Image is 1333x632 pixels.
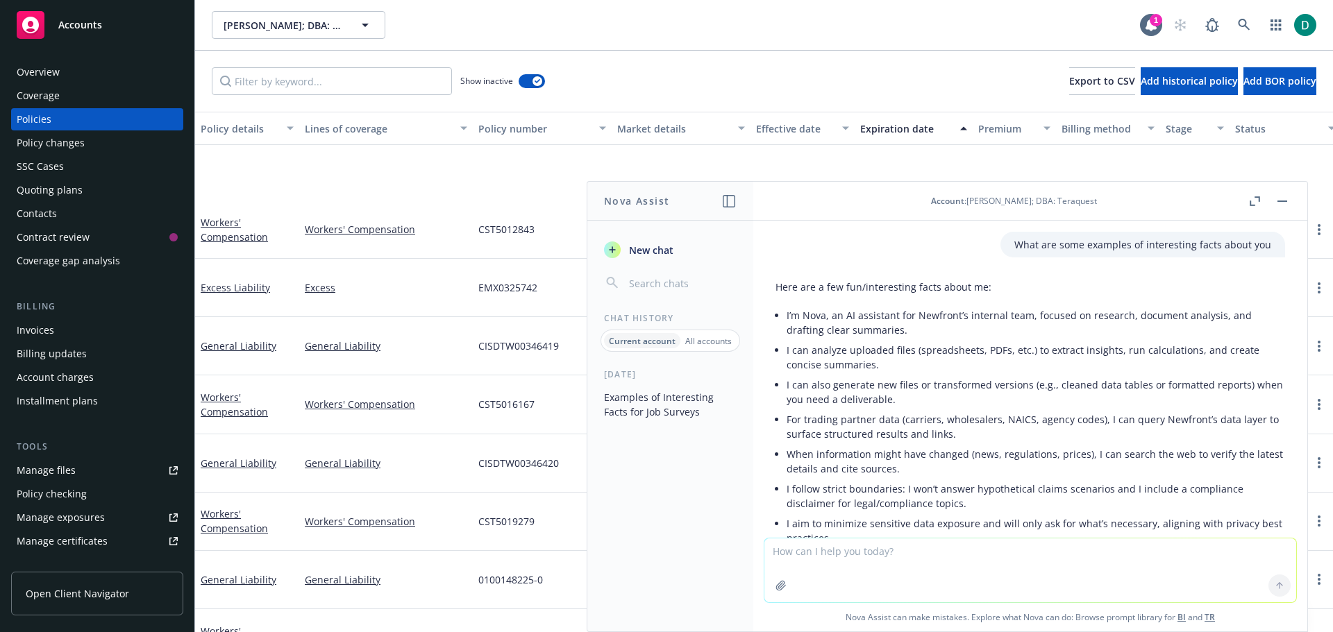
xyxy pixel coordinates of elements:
[776,280,1285,294] p: Here are a few fun/interesting facts about me:
[17,366,94,388] div: Account charges
[11,85,183,107] a: Coverage
[195,112,299,145] button: Policy details
[931,195,1097,207] div: : [PERSON_NAME]; DBA: Teraquest
[1198,11,1226,39] a: Report a Bug
[478,121,591,136] div: Policy number
[58,19,102,31] span: Accounts
[305,456,467,470] a: General Liability
[201,121,278,136] div: Policy details
[1311,396,1327,413] a: more
[855,112,973,145] button: Expiration date
[478,280,537,295] span: EMX0325742
[11,132,183,154] a: Policy changes
[11,179,183,201] a: Quoting plans
[11,459,183,481] a: Manage files
[1166,11,1194,39] a: Start snowing
[478,456,559,470] span: CISDTW00346420
[1062,121,1139,136] div: Billing method
[787,479,1285,513] li: I follow strict boundaries: I won’t answer hypothetical claims scenarios and I include a complian...
[11,506,183,529] span: Manage exposures
[460,75,513,87] span: Show inactive
[17,155,64,178] div: SSC Cases
[17,250,120,272] div: Coverage gap analysis
[201,391,268,418] a: Workers' Compensation
[305,121,452,136] div: Lines of coverage
[212,67,452,95] input: Filter by keyword...
[305,397,467,411] a: Workers' Compensation
[598,386,742,423] button: Examples of Interesting Facts for Job Surveys
[473,112,612,145] button: Policy number
[617,121,730,136] div: Market details
[201,456,276,470] a: General Liability
[1311,221,1327,238] a: more
[1014,237,1271,252] p: What are some examples of interesting facts about you
[787,340,1285,375] li: I can analyze uploaded files (spreadsheets, PDFs, etc.) to extract insights, run calculations, an...
[11,300,183,314] div: Billing
[1166,121,1209,136] div: Stage
[1150,14,1162,26] div: 1
[17,319,54,341] div: Invoices
[11,343,183,365] a: Billing updates
[756,121,834,136] div: Effective date
[973,112,1056,145] button: Premium
[478,572,543,587] span: 0100148225-0
[787,444,1285,479] li: When information might have changed (news, regulations, prices), I can search the web to verify t...
[1177,611,1186,623] a: BI
[626,243,673,257] span: New chat
[11,226,183,248] a: Contract review
[478,514,535,529] span: CST5019279
[1311,338,1327,355] a: more
[931,195,964,207] span: Account
[17,85,60,107] div: Coverage
[201,507,268,535] a: Workers' Compensation
[1205,611,1215,623] a: TR
[17,61,60,83] div: Overview
[11,61,183,83] a: Overview
[978,121,1035,136] div: Premium
[11,319,183,341] a: Invoices
[787,513,1285,548] li: I aim to minimize sensitive data exposure and will only ask for what’s necessary, aligning with p...
[17,132,85,154] div: Policy changes
[787,409,1285,444] li: For trading partner data (carriers, wholesalers, NAICS, agency codes), I can query Newfront’s dat...
[17,554,87,576] div: Manage claims
[685,335,732,347] p: All accounts
[11,6,183,44] a: Accounts
[787,375,1285,409] li: I can also generate new files or transformed versions (e.g., cleaned data tables or formatted rep...
[305,222,467,237] a: Workers' Compensation
[17,530,108,552] div: Manage certificates
[212,11,385,39] button: [PERSON_NAME]; DBA: Teraquest
[11,108,183,130] a: Policies
[1262,11,1290,39] a: Switch app
[860,121,952,136] div: Expiration date
[1069,74,1135,87] span: Export to CSV
[1056,112,1160,145] button: Billing method
[1141,67,1238,95] button: Add historical policy
[1141,74,1238,87] span: Add historical policy
[17,459,76,481] div: Manage files
[626,273,737,293] input: Search chats
[609,335,676,347] p: Current account
[224,18,344,33] span: [PERSON_NAME]; DBA: Teraquest
[1243,74,1316,87] span: Add BOR policy
[759,603,1302,631] span: Nova Assist can make mistakes. Explore what Nova can do: Browse prompt library for and
[1311,571,1327,588] a: more
[587,368,753,380] div: [DATE]
[11,250,183,272] a: Coverage gap analysis
[17,506,105,529] div: Manage exposures
[1230,11,1258,39] a: Search
[201,281,270,294] a: Excess Liability
[299,112,473,145] button: Lines of coverage
[17,179,83,201] div: Quoting plans
[478,339,559,353] span: CISDTW00346419
[305,572,467,587] a: General Liability
[1311,280,1327,296] a: more
[11,155,183,178] a: SSC Cases
[201,573,276,586] a: General Liability
[305,339,467,353] a: General Liability
[478,397,535,411] span: CST5016167
[201,339,276,352] a: General Liability
[587,312,753,324] div: Chat History
[1243,67,1316,95] button: Add BOR policy
[305,280,467,295] a: Excess
[612,112,751,145] button: Market details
